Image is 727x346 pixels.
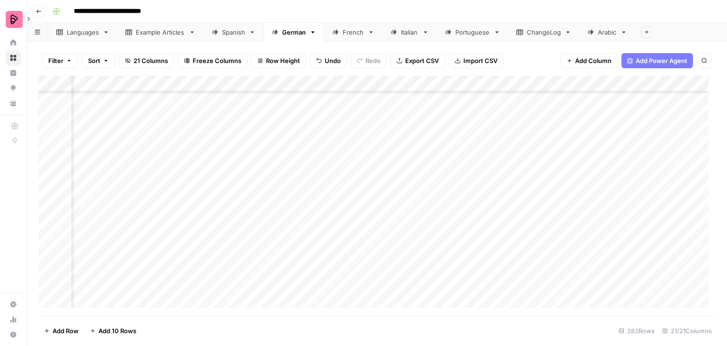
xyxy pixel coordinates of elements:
button: Add 10 Rows [84,323,142,338]
a: German [264,23,324,42]
span: Freeze Columns [193,56,241,65]
a: Usage [6,312,21,327]
a: Settings [6,297,21,312]
div: Languages [67,27,99,37]
button: Sort [82,53,115,68]
div: Example Articles [136,27,185,37]
button: Add Power Agent [621,53,693,68]
div: 21/21 Columns [658,323,716,338]
a: Example Articles [117,23,204,42]
a: Opportunities [6,81,21,96]
button: Filter [42,53,78,68]
a: Home [6,35,21,50]
a: Languages [48,23,117,42]
img: Preply Logo [6,11,23,28]
span: Undo [325,56,341,65]
button: Redo [351,53,387,68]
button: Add Row [38,323,84,338]
span: Row Height [266,56,300,65]
a: Arabic [579,23,635,42]
div: Portuguese [455,27,490,37]
button: Freeze Columns [178,53,248,68]
button: Help + Support [6,327,21,342]
span: Filter [48,56,63,65]
div: German [282,27,306,37]
div: 283 Rows [615,323,658,338]
span: Redo [365,56,381,65]
span: Add Column [575,56,612,65]
span: Sort [88,56,100,65]
span: Export CSV [405,56,439,65]
a: Your Data [6,96,21,111]
a: ChangeLog [508,23,579,42]
span: Add Row [53,326,79,336]
div: Italian [401,27,418,37]
a: Portuguese [437,23,508,42]
a: French [324,23,382,42]
button: Export CSV [390,53,445,68]
button: Add Column [560,53,618,68]
span: Add 10 Rows [98,326,136,336]
a: Spanish [204,23,264,42]
span: Add Power Agent [636,56,687,65]
div: ChangeLog [527,27,561,37]
a: Insights [6,65,21,81]
button: Workspace: Preply [6,8,21,31]
span: 21 Columns [133,56,168,65]
button: Undo [310,53,347,68]
div: French [343,27,364,37]
button: 21 Columns [119,53,174,68]
span: Import CSV [463,56,497,65]
a: Italian [382,23,437,42]
button: Import CSV [449,53,504,68]
a: Browse [6,50,21,65]
div: Spanish [222,27,245,37]
div: Arabic [598,27,617,37]
button: Row Height [251,53,306,68]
